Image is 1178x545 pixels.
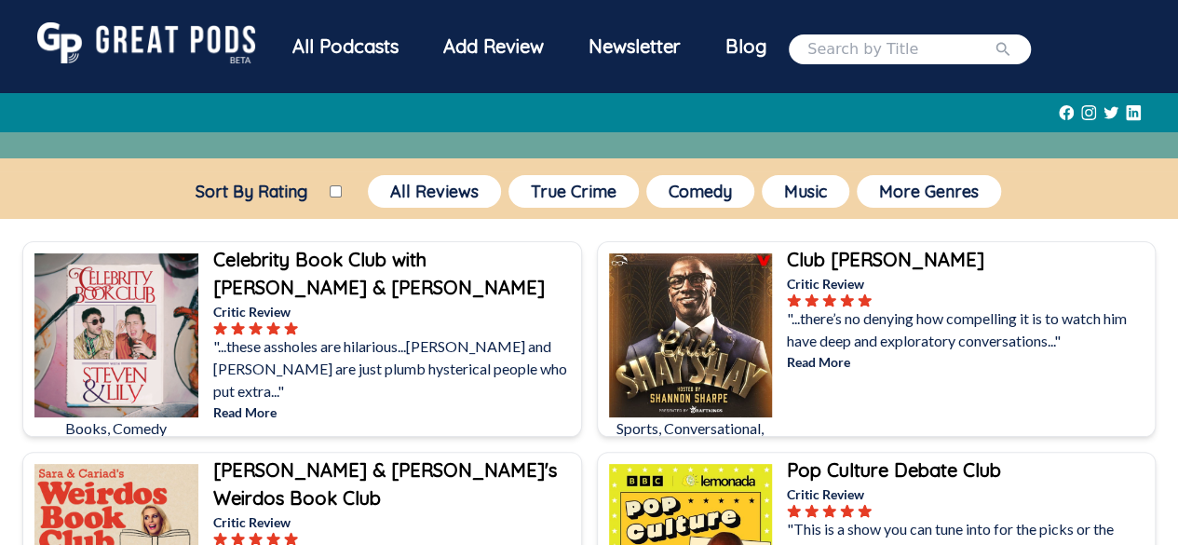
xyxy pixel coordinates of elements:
p: Critic Review [213,302,577,321]
a: All Reviews [364,171,505,211]
p: Critic Review [787,484,1151,504]
button: True Crime [508,175,639,208]
p: Critic Review [787,274,1151,293]
p: "...there’s no denying how compelling it is to watch him have deep and exploratory conversations..." [787,307,1151,352]
img: Celebrity Book Club with Steven & Lily [34,253,198,417]
b: Celebrity Book Club with [PERSON_NAME] & [PERSON_NAME] [213,248,545,299]
p: Books, Comedy [34,417,198,440]
a: Celebrity Book Club with Steven & LilyBooks, ComedyCelebrity Book Club with [PERSON_NAME] & [PERS... [22,241,582,437]
a: All Podcasts [270,22,421,75]
p: "...these assholes are hilarious...[PERSON_NAME] and [PERSON_NAME] are just plumb hysterical peop... [213,335,577,402]
div: Newsletter [566,22,703,71]
b: Pop Culture Debate Club [787,458,1001,482]
button: Comedy [646,175,754,208]
b: Club [PERSON_NAME] [787,248,984,271]
a: Add Review [421,22,566,71]
button: Music [762,175,849,208]
b: [PERSON_NAME] & [PERSON_NAME]'s Weirdos Book Club [213,458,557,510]
a: Music [758,171,853,211]
p: Read More [787,352,1151,372]
p: Critic Review [213,512,577,532]
a: Blog [703,22,789,71]
a: Comedy [643,171,758,211]
img: GreatPods [37,22,255,63]
p: Sports, Conversational, Society [609,417,773,462]
a: Club Shay ShaySports, Conversational, SocietyClub [PERSON_NAME]Critic Review"...there’s no denyin... [597,241,1157,437]
button: More Genres [857,175,1001,208]
button: All Reviews [368,175,501,208]
label: Sort By Rating [173,181,330,202]
input: Search by Title [807,38,994,61]
img: Club Shay Shay [609,253,773,417]
div: All Podcasts [270,22,421,71]
a: Newsletter [566,22,703,75]
p: Read More [213,402,577,422]
a: True Crime [505,171,643,211]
